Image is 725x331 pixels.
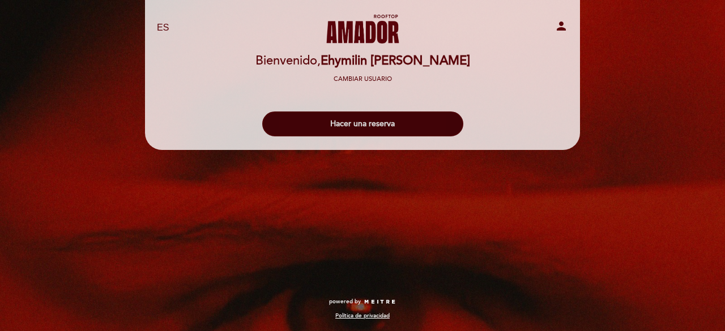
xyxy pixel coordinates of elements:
[255,54,470,68] h2: Bienvenido,
[555,19,568,33] i: person
[364,299,396,305] img: MEITRE
[329,298,396,306] a: powered by
[329,298,361,306] span: powered by
[262,111,463,136] button: Hacer una reserva
[321,53,470,68] span: Ehymilin [PERSON_NAME]
[335,312,390,320] a: Política de privacidad
[292,12,433,44] a: [PERSON_NAME] Rooftop
[330,74,395,84] button: Cambiar usuario
[555,19,568,37] button: person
